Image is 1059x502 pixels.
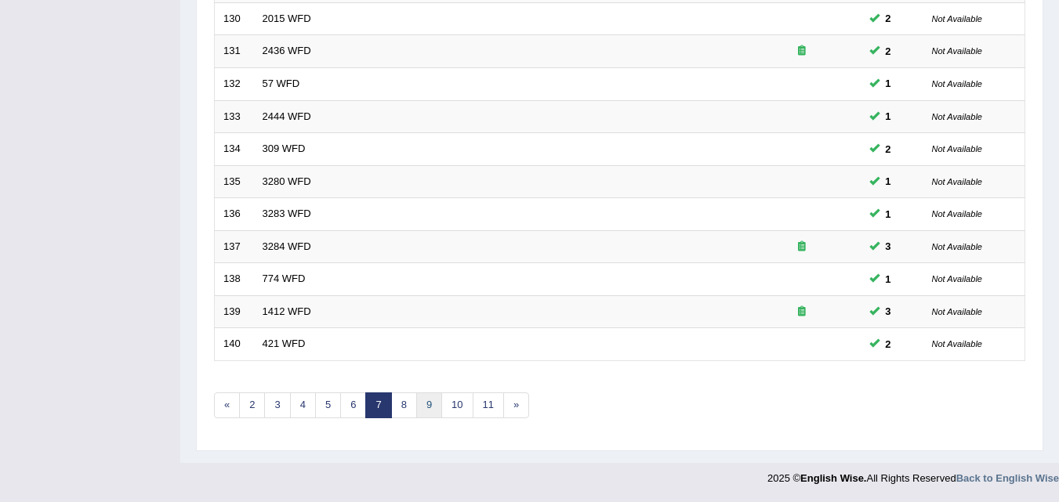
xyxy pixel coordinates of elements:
a: 6 [340,392,366,418]
a: 1412 WFD [263,305,311,317]
div: Exam occurring question [752,240,852,255]
td: 134 [215,133,254,166]
a: 2444 WFD [263,110,311,122]
a: 3283 WFD [263,208,311,219]
td: 132 [215,67,254,100]
a: 57 WFD [263,78,300,89]
a: 5 [315,392,341,418]
span: You can still take this question [879,10,898,27]
span: You can still take this question [879,303,898,320]
a: 309 WFD [263,143,306,154]
a: 2015 WFD [263,13,311,24]
a: 4 [290,392,316,418]
small: Not Available [932,79,982,88]
td: 135 [215,165,254,198]
a: 421 WFD [263,338,306,349]
td: 131 [215,35,254,68]
a: « [214,392,240,418]
a: 8 [391,392,417,418]
td: 138 [215,263,254,296]
span: You can still take this question [879,43,898,60]
small: Not Available [932,242,982,251]
a: 11 [473,392,504,418]
span: You can still take this question [879,173,898,190]
a: 7 [365,392,391,418]
small: Not Available [932,144,982,153]
small: Not Available [932,307,982,316]
div: Exam occurring question [752,305,852,320]
a: 2436 WFD [263,45,311,56]
td: 140 [215,328,254,361]
a: 3 [264,392,290,418]
a: 3280 WFD [263,175,311,187]
small: Not Available [932,209,982,218]
a: 2 [239,392,265,418]
span: You can still take this question [879,141,898,157]
td: 137 [215,230,254,263]
span: You can still take this question [879,75,898,92]
span: You can still take this question [879,108,898,125]
small: Not Available [932,177,982,186]
span: You can still take this question [879,271,898,287]
small: Not Available [932,14,982,23]
a: 9 [416,392,442,418]
a: 10 [441,392,473,418]
small: Not Available [932,112,982,121]
a: » [503,392,529,418]
td: 130 [215,2,254,35]
td: 139 [215,295,254,328]
a: Back to English Wise [956,472,1059,484]
td: 136 [215,198,254,231]
div: 2025 © All Rights Reserved [767,463,1059,486]
span: You can still take this question [879,336,898,352]
small: Not Available [932,46,982,56]
td: 133 [215,100,254,133]
div: Exam occurring question [752,44,852,59]
span: You can still take this question [879,206,898,222]
small: Not Available [932,339,982,349]
span: You can still take this question [879,238,898,255]
a: 774 WFD [263,273,306,284]
strong: English Wise. [800,472,866,484]
small: Not Available [932,274,982,284]
a: 3284 WFD [263,240,311,252]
